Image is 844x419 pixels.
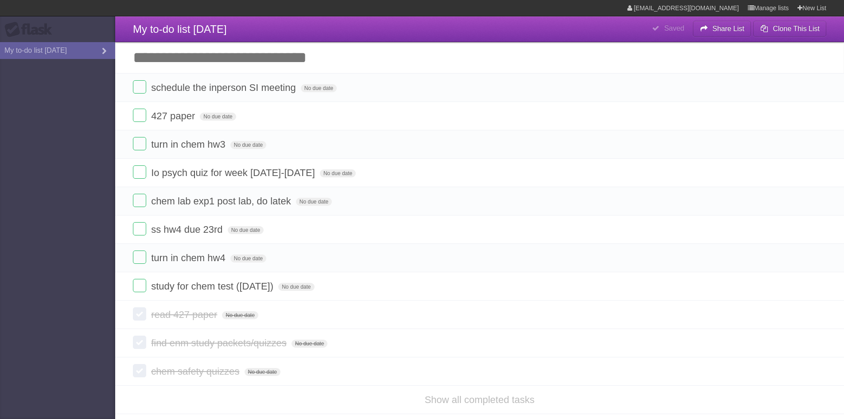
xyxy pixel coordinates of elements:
label: Done [133,194,146,207]
span: No due date [222,311,258,319]
label: Done [133,137,146,150]
label: Done [133,165,146,179]
span: No due date [245,368,280,376]
span: 427 paper [151,110,197,121]
label: Done [133,109,146,122]
span: turn in chem hw4 [151,252,228,263]
a: Show all completed tasks [424,394,534,405]
label: Done [133,364,146,377]
b: Clone This List [773,25,820,32]
span: chem safety quizzes [151,366,241,377]
span: No due date [301,84,337,92]
span: No due date [296,198,332,206]
button: Clone This List [753,21,826,37]
label: Done [133,307,146,321]
span: No due date [200,113,236,121]
label: Done [133,336,146,349]
label: Done [133,222,146,235]
span: No due date [228,226,264,234]
span: study for chem test ([DATE]) [151,281,276,292]
span: read 427 paper [151,309,219,320]
span: No due date [292,340,327,348]
label: Done [133,279,146,292]
span: No due date [320,169,356,177]
span: ss hw4 due 23rd [151,224,225,235]
span: No due date [230,255,266,262]
div: Flask [4,22,58,38]
span: turn in chem hw3 [151,139,228,150]
span: chem lab exp1 post lab, do latek [151,196,293,207]
span: Io psych quiz for week [DATE]-[DATE] [151,167,317,178]
button: Share List [693,21,751,37]
b: Saved [664,24,684,32]
span: No due date [278,283,314,291]
span: schedule the inperson SI meeting [151,82,298,93]
label: Done [133,80,146,94]
span: No due date [230,141,266,149]
span: My to-do list [DATE] [133,23,227,35]
label: Done [133,251,146,264]
span: find enm study packets/quizzes [151,337,289,349]
b: Share List [712,25,744,32]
